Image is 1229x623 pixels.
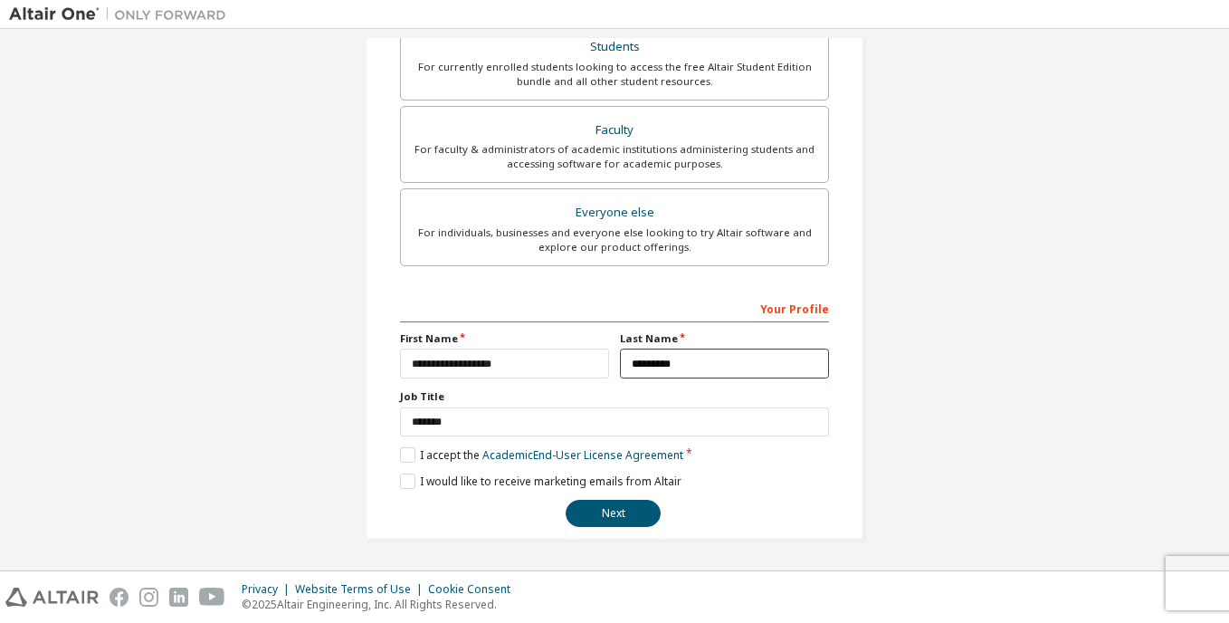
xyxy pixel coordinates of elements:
[412,225,817,254] div: For individuals, businesses and everyone else looking to try Altair software and explore our prod...
[110,588,129,607] img: facebook.svg
[169,588,188,607] img: linkedin.svg
[412,200,817,225] div: Everyone else
[199,588,225,607] img: youtube.svg
[428,582,521,597] div: Cookie Consent
[412,60,817,89] div: For currently enrolled students looking to access the free Altair Student Edition bundle and all ...
[242,582,295,597] div: Privacy
[139,588,158,607] img: instagram.svg
[400,389,829,404] label: Job Title
[412,34,817,60] div: Students
[620,331,829,346] label: Last Name
[412,118,817,143] div: Faculty
[566,500,661,527] button: Next
[400,447,683,463] label: I accept the
[242,597,521,612] p: © 2025 Altair Engineering, Inc. All Rights Reserved.
[9,5,235,24] img: Altair One
[400,293,829,322] div: Your Profile
[400,331,609,346] label: First Name
[482,447,683,463] a: Academic End-User License Agreement
[412,142,817,171] div: For faculty & administrators of academic institutions administering students and accessing softwa...
[5,588,99,607] img: altair_logo.svg
[295,582,428,597] div: Website Terms of Use
[400,474,681,489] label: I would like to receive marketing emails from Altair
